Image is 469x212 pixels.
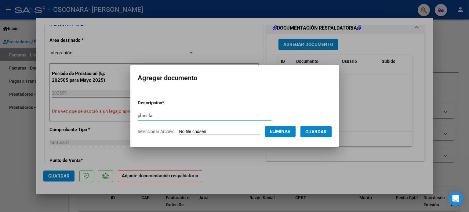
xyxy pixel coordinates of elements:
span: Eliminar [270,129,291,134]
button: Eliminar [265,126,296,137]
span: Guardar [305,129,327,135]
span: Seleccionar Archivo [138,129,175,134]
div: Open Intercom Messenger [448,191,463,206]
h2: Agregar documento [138,72,332,84]
p: Descripcion [138,99,196,106]
button: Guardar [300,126,332,137]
